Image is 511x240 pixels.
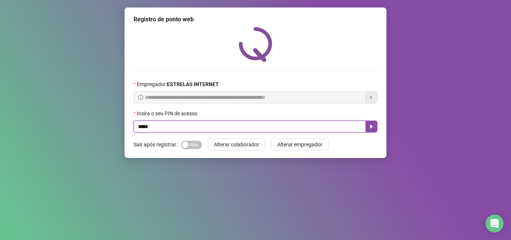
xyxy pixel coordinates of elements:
[137,80,219,88] span: Empregador :
[486,215,504,233] div: Open Intercom Messenger
[138,95,143,100] span: info-circle
[239,27,272,62] img: QRPoint
[368,124,374,130] span: caret-right
[134,15,377,24] div: Registro de ponto web
[208,139,265,151] button: Alterar colaborador
[277,140,322,149] span: Alterar empregador
[134,139,181,151] label: Sair após registrar
[134,109,202,118] label: Insira o seu PIN de acesso
[214,140,259,149] span: Alterar colaborador
[167,81,219,87] strong: ESTRELAS INTERNET
[271,139,328,151] button: Alterar empregador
